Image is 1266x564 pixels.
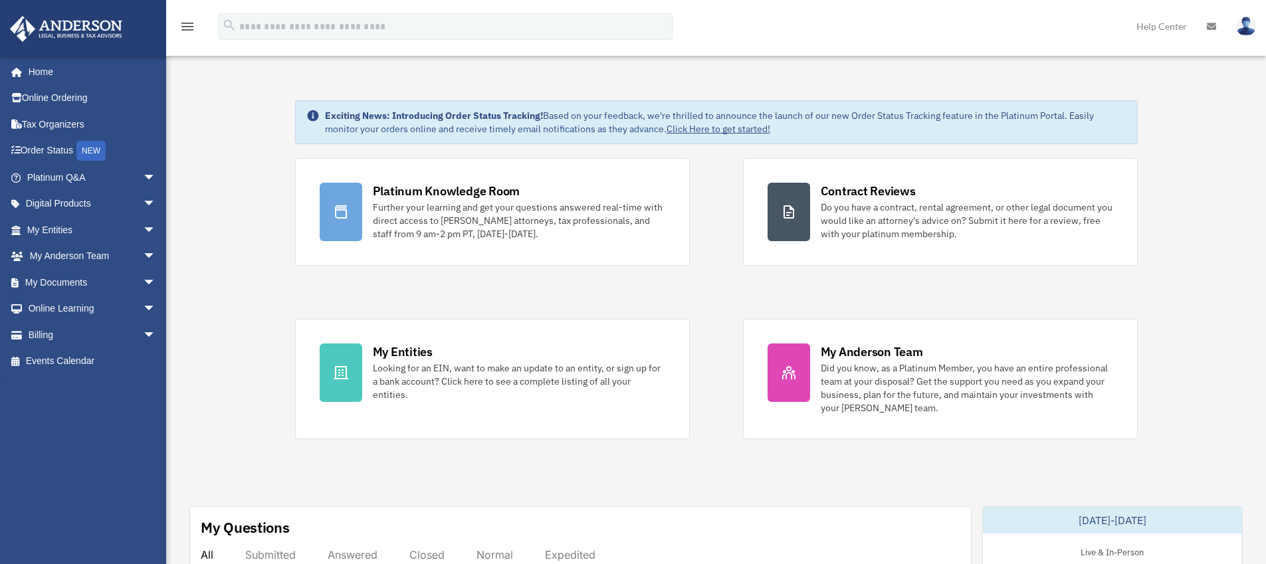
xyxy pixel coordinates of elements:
div: Live & In-Person [1070,544,1154,558]
div: Answered [328,548,377,561]
a: Contract Reviews Do you have a contract, rental agreement, or other legal document you would like... [743,158,1138,266]
a: My Documentsarrow_drop_down [9,269,176,296]
i: menu [179,19,195,35]
div: Platinum Knowledge Room [373,183,520,199]
i: search [222,18,237,33]
a: Tax Organizers [9,111,176,138]
a: My Anderson Team Did you know, as a Platinum Member, you have an entire professional team at your... [743,319,1138,439]
a: Order StatusNEW [9,138,176,165]
a: Home [9,58,169,85]
span: arrow_drop_down [143,296,169,323]
div: Looking for an EIN, want to make an update to an entity, or sign up for a bank account? Click her... [373,361,665,401]
a: My Entitiesarrow_drop_down [9,217,176,243]
span: arrow_drop_down [143,217,169,244]
a: menu [179,23,195,35]
div: Do you have a contract, rental agreement, or other legal document you would like an attorney's ad... [821,201,1113,240]
span: arrow_drop_down [143,269,169,296]
span: arrow_drop_down [143,164,169,191]
div: Did you know, as a Platinum Member, you have an entire professional team at your disposal? Get th... [821,361,1113,415]
div: Contract Reviews [821,183,916,199]
a: Billingarrow_drop_down [9,322,176,348]
div: Expedited [545,548,595,561]
a: Online Ordering [9,85,176,112]
a: My Entities Looking for an EIN, want to make an update to an entity, or sign up for a bank accoun... [295,319,690,439]
div: Closed [409,548,445,561]
span: arrow_drop_down [143,243,169,270]
span: arrow_drop_down [143,322,169,349]
a: Digital Productsarrow_drop_down [9,191,176,217]
strong: Exciting News: Introducing Order Status Tracking! [325,110,543,122]
a: Platinum Q&Aarrow_drop_down [9,164,176,191]
div: My Questions [201,517,290,537]
a: Online Learningarrow_drop_down [9,296,176,322]
a: My Anderson Teamarrow_drop_down [9,243,176,270]
div: Further your learning and get your questions answered real-time with direct access to [PERSON_NAM... [373,201,665,240]
div: My Entities [373,343,433,360]
span: arrow_drop_down [143,191,169,218]
div: [DATE]-[DATE] [983,507,1242,533]
div: Based on your feedback, we're thrilled to announce the launch of our new Order Status Tracking fe... [325,109,1126,136]
img: User Pic [1236,17,1256,36]
img: Anderson Advisors Platinum Portal [6,16,126,42]
a: Platinum Knowledge Room Further your learning and get your questions answered real-time with dire... [295,158,690,266]
div: Submitted [245,548,296,561]
div: My Anderson Team [821,343,923,360]
div: NEW [76,141,106,161]
a: Click Here to get started! [667,123,770,135]
a: Events Calendar [9,348,176,375]
div: Normal [476,548,513,561]
div: All [201,548,213,561]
